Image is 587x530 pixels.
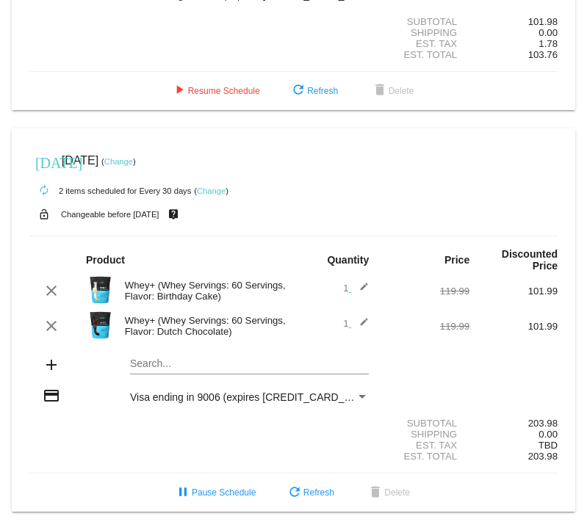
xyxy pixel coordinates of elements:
[371,86,414,96] span: Delete
[381,286,469,297] div: 119.99
[367,487,410,498] span: Delete
[43,356,60,374] mat-icon: add
[35,205,53,224] mat-icon: lock_open
[359,78,426,104] button: Delete
[174,487,256,498] span: Pause Schedule
[197,186,226,195] a: Change
[286,484,303,502] mat-icon: refresh
[371,82,389,100] mat-icon: delete
[444,254,469,266] strong: Price
[502,248,558,272] strong: Discounted Price
[43,317,60,335] mat-icon: clear
[104,157,133,166] a: Change
[381,440,469,451] div: Est. Tax
[289,86,338,96] span: Refresh
[159,78,272,104] button: Resume Schedule
[162,479,267,506] button: Pause Schedule
[381,418,469,429] div: Subtotal
[289,82,307,100] mat-icon: refresh
[43,282,60,300] mat-icon: clear
[469,286,558,297] div: 101.99
[367,484,384,502] mat-icon: delete
[29,186,191,195] small: 2 items scheduled for Every 30 days
[381,38,469,49] div: Est. Tax
[35,153,53,170] mat-icon: [DATE]
[174,484,192,502] mat-icon: pause
[43,387,60,404] mat-icon: credit_card
[355,479,422,506] button: Delete
[101,157,136,166] small: ( )
[86,311,115,340] img: Image-1-Carousel-Whey-5lb-Chocolate-no-badge-Transp.png
[469,16,558,27] div: 101.98
[528,451,558,462] span: 203.98
[170,82,188,100] mat-icon: play_arrow
[194,186,228,195] small: ( )
[381,321,469,332] div: 119.99
[86,275,115,305] img: Image-1-Carousel-Whey-5lb-Birthday-Cake.png
[539,38,558,49] span: 1.78
[61,210,159,219] small: Changeable before [DATE]
[343,318,369,329] span: 1
[86,254,125,266] strong: Product
[469,321,558,332] div: 101.99
[351,317,369,335] mat-icon: edit
[539,440,558,451] span: TBD
[327,254,369,266] strong: Quantity
[381,27,469,38] div: Shipping
[274,479,346,506] button: Refresh
[343,283,369,294] span: 1
[381,429,469,440] div: Shipping
[528,49,558,60] span: 103.76
[539,27,558,38] span: 0.00
[278,78,350,104] button: Refresh
[286,487,334,498] span: Refresh
[118,315,294,337] div: Whey+ (Whey Servings: 60 Servings, Flavor: Dutch Chocolate)
[130,391,369,403] mat-select: Payment Method
[118,280,294,302] div: Whey+ (Whey Servings: 60 Servings, Flavor: Birthday Cake)
[351,282,369,300] mat-icon: edit
[165,205,182,224] mat-icon: live_help
[35,182,53,200] mat-icon: autorenew
[130,358,369,370] input: Search...
[469,418,558,429] div: 203.98
[130,391,376,403] span: Visa ending in 9006 (expires [CREDIT_CARD_DATA])
[539,429,558,440] span: 0.00
[170,86,260,96] span: Resume Schedule
[381,451,469,462] div: Est. Total
[381,16,469,27] div: Subtotal
[381,49,469,60] div: Est. Total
